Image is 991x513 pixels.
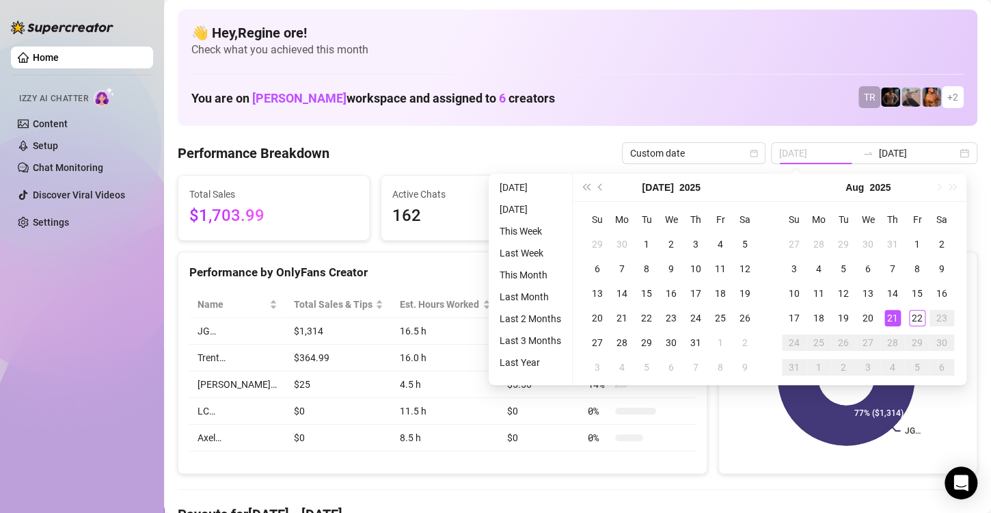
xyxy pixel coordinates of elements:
td: $364.99 [286,345,392,371]
td: 2025-07-05 [733,232,757,256]
td: 2025-07-28 [610,330,634,355]
td: 2025-07-29 [831,232,856,256]
th: Fr [708,207,733,232]
li: [DATE] [494,201,567,218]
span: 162 [392,203,561,229]
td: 2025-08-17 [782,306,806,330]
a: Chat Monitoring [33,162,103,173]
input: End date [879,146,957,161]
div: 23 [663,310,679,326]
li: Last Week [494,245,567,261]
th: Mo [806,207,831,232]
td: 2025-07-10 [683,256,708,281]
th: Su [782,207,806,232]
td: 2025-08-22 [905,306,929,330]
div: 2 [737,334,753,351]
div: 12 [835,285,852,302]
td: 2025-07-12 [733,256,757,281]
div: 19 [835,310,852,326]
div: 28 [884,334,901,351]
th: Fr [905,207,929,232]
td: 2025-07-08 [634,256,659,281]
a: Setup [33,140,58,151]
span: 6 [499,91,506,105]
td: 2025-07-17 [683,281,708,306]
div: 8 [638,261,655,277]
div: 13 [860,285,876,302]
td: 11.5 h [392,398,499,425]
td: 2025-07-14 [610,281,634,306]
div: 1 [638,236,655,252]
div: 6 [589,261,606,277]
span: Name [198,297,267,312]
td: 2025-07-21 [610,306,634,330]
td: 4.5 h [392,371,499,398]
td: 2025-07-22 [634,306,659,330]
td: 2025-07-11 [708,256,733,281]
td: Trent… [189,345,286,371]
td: 2025-09-03 [856,355,880,380]
div: Est. Hours Worked [400,297,480,312]
td: 2025-06-29 [585,232,610,256]
li: Last 2 Months [494,311,567,327]
div: 5 [909,359,925,376]
div: 1 [712,334,729,351]
td: 2025-07-07 [610,256,634,281]
span: Active Chats [392,187,561,202]
div: 13 [589,285,606,302]
td: 2025-07-01 [634,232,659,256]
span: Custom date [630,143,757,163]
td: JG… [189,318,286,345]
div: 24 [786,334,802,351]
td: 2025-08-09 [929,256,954,281]
div: 4 [811,261,827,277]
div: 29 [589,236,606,252]
td: 2025-07-15 [634,281,659,306]
div: 11 [712,261,729,277]
td: 2025-07-27 [585,330,610,355]
span: $1,703.99 [189,203,358,229]
td: 2025-08-18 [806,306,831,330]
div: 29 [638,334,655,351]
span: 0 % [588,430,610,445]
div: 1 [811,359,827,376]
td: 2025-07-03 [683,232,708,256]
td: 16.5 h [392,318,499,345]
div: 2 [663,236,679,252]
img: Trent [881,88,900,107]
td: 2025-08-01 [708,330,733,355]
td: 2025-08-03 [782,256,806,281]
div: 27 [860,334,876,351]
div: 15 [638,285,655,302]
td: 2025-08-30 [929,330,954,355]
td: LC… [189,398,286,425]
span: swap-right [863,148,873,159]
td: 2025-08-31 [782,355,806,380]
td: 2025-08-29 [905,330,929,355]
li: Last 3 Months [494,332,567,349]
img: AI Chatter [94,87,115,107]
td: 2025-08-08 [708,355,733,380]
li: This Week [494,223,567,239]
td: 2025-08-06 [659,355,683,380]
td: 2025-08-25 [806,330,831,355]
div: 21 [614,310,630,326]
div: 23 [934,310,950,326]
td: 2025-08-26 [831,330,856,355]
td: 2025-08-09 [733,355,757,380]
button: Previous month (PageUp) [593,174,608,201]
div: 9 [934,261,950,277]
div: 18 [712,285,729,302]
td: 2025-07-04 [708,232,733,256]
td: 2025-08-02 [929,232,954,256]
td: 2025-08-07 [683,355,708,380]
td: 2025-08-06 [856,256,880,281]
td: 2025-09-02 [831,355,856,380]
div: 12 [737,261,753,277]
h4: Performance Breakdown [178,144,329,163]
button: Choose a month [845,174,864,201]
td: 2025-08-07 [880,256,905,281]
li: Last Month [494,289,567,305]
text: JG… [904,426,920,436]
td: [PERSON_NAME]… [189,371,286,398]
